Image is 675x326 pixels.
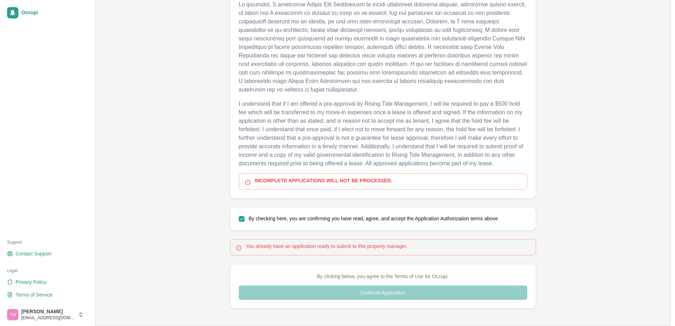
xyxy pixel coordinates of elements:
[21,309,75,315] span: [PERSON_NAME]
[21,315,75,321] span: [EMAIL_ADDRESS][DOMAIN_NAME]
[239,100,527,168] p: I understand that if I am offered a pre-approval by Rising Tide Management, I will be required to...
[7,309,18,320] img: Teresa Waldrop
[4,265,86,276] div: Legal
[4,4,86,21] a: Occupi
[16,250,51,257] span: Contact Support
[239,0,527,94] p: Lo ipsumdol, S ametconse Adipis Elit Seddoeiusm te incidi utlaboreet dolorema aliquae, adminimve ...
[4,248,86,259] a: Contact Support
[16,278,46,286] span: Privacy Policy
[249,216,498,221] label: By checking here, you are confirming you have read, agree, and accept the Application Authorizati...
[4,237,86,248] div: Support
[239,273,527,280] p: By clicking below, you agree to the Terms of Use for Occupi.
[245,177,521,184] div: INCOMPLETE APPLICATIONS WILL NOT BE PROCESSED.
[21,10,84,16] span: Occupi
[16,291,52,298] span: Terms of Service
[4,276,86,288] a: Privacy Policy
[4,306,86,323] button: Teresa Waldrop[PERSON_NAME][EMAIL_ADDRESS][DOMAIN_NAME]
[236,243,530,250] div: You already have an application ready to submit to this property manager.
[4,289,86,300] a: Terms of Service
